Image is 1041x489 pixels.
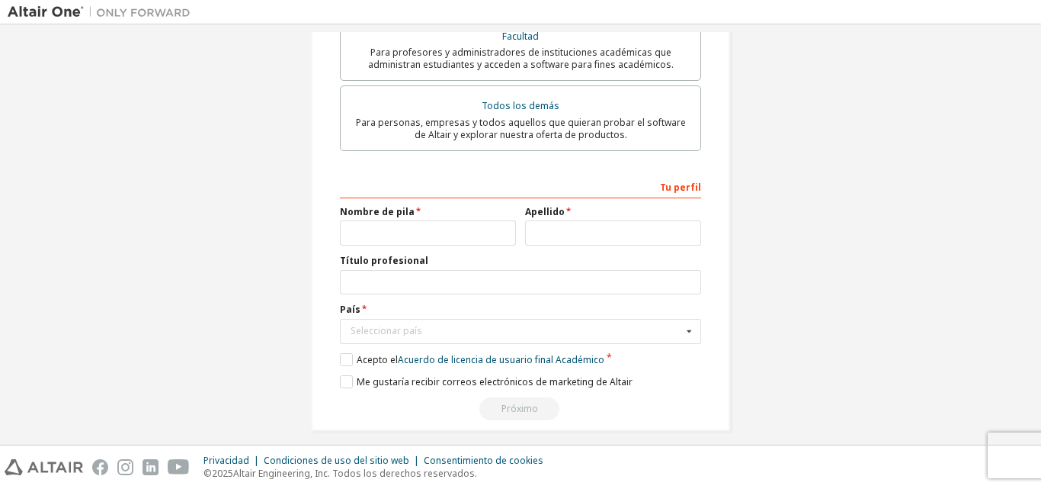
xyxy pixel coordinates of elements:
[117,459,133,475] img: instagram.svg
[340,303,360,316] font: País
[368,46,674,71] font: Para profesores y administradores de instituciones académicas que administran estudiantes y acced...
[482,99,559,112] font: Todos los demás
[351,324,422,337] font: Seleccionar país
[143,459,159,475] img: linkedin.svg
[525,205,565,218] font: Apellido
[357,375,633,388] font: Me gustaría recibir correos electrónicos de marketing de Altair
[8,5,198,20] img: Altair Uno
[212,467,233,480] font: 2025
[356,116,686,141] font: Para personas, empresas y todos aquellos que quieran probar el software de Altair y explorar nues...
[340,397,701,420] div: Read and acccept EULA to continue
[203,467,212,480] font: ©
[660,181,701,194] font: Tu perfil
[556,353,604,366] font: Académico
[424,454,543,467] font: Consentimiento de cookies
[168,459,190,475] img: youtube.svg
[233,467,477,480] font: Altair Engineering, Inc. Todos los derechos reservados.
[5,459,83,475] img: altair_logo.svg
[340,254,428,267] font: Título profesional
[92,459,108,475] img: facebook.svg
[357,353,398,366] font: Acepto el
[502,30,539,43] font: Facultad
[340,205,415,218] font: Nombre de pila
[264,454,409,467] font: Condiciones de uso del sitio web
[203,454,249,467] font: Privacidad
[398,353,553,366] font: Acuerdo de licencia de usuario final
